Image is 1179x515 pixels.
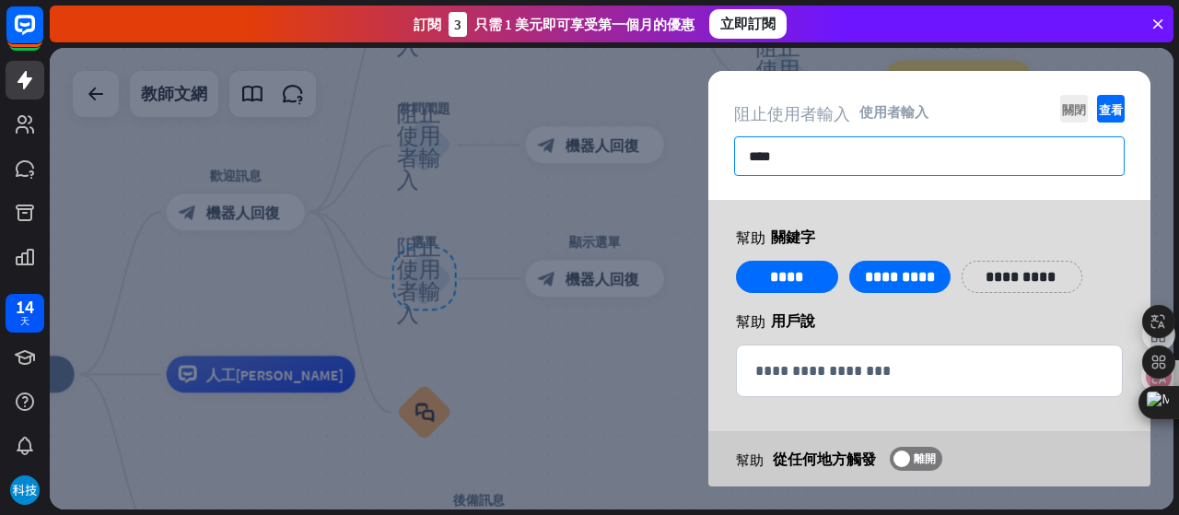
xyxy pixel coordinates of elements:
font: 阻止使用者輸入 [734,104,850,121]
a: 14 天 [6,294,44,333]
font: 幫助 [736,229,765,244]
font: 只需 1 美元即可享受第一個月的優惠 [474,16,695,33]
font: 使用者輸入 [859,103,928,121]
font: 從任何地方觸發 [773,450,876,468]
font: 幫助 [736,313,765,328]
button: 開啟 LiveChat 聊天小工具 [15,7,70,63]
font: 立即訂閱 [720,15,776,32]
font: 3 [454,16,461,33]
font: 離開 [914,451,936,465]
font: 幫助 [736,452,764,466]
font: 關鍵字 [771,228,815,246]
font: 用戶說 [771,311,815,330]
font: 14 [16,295,34,318]
font: 訂閱 [414,16,441,33]
font: 查看 [1099,103,1123,115]
font: 天 [20,315,29,327]
font: 關閉 [1062,103,1086,115]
